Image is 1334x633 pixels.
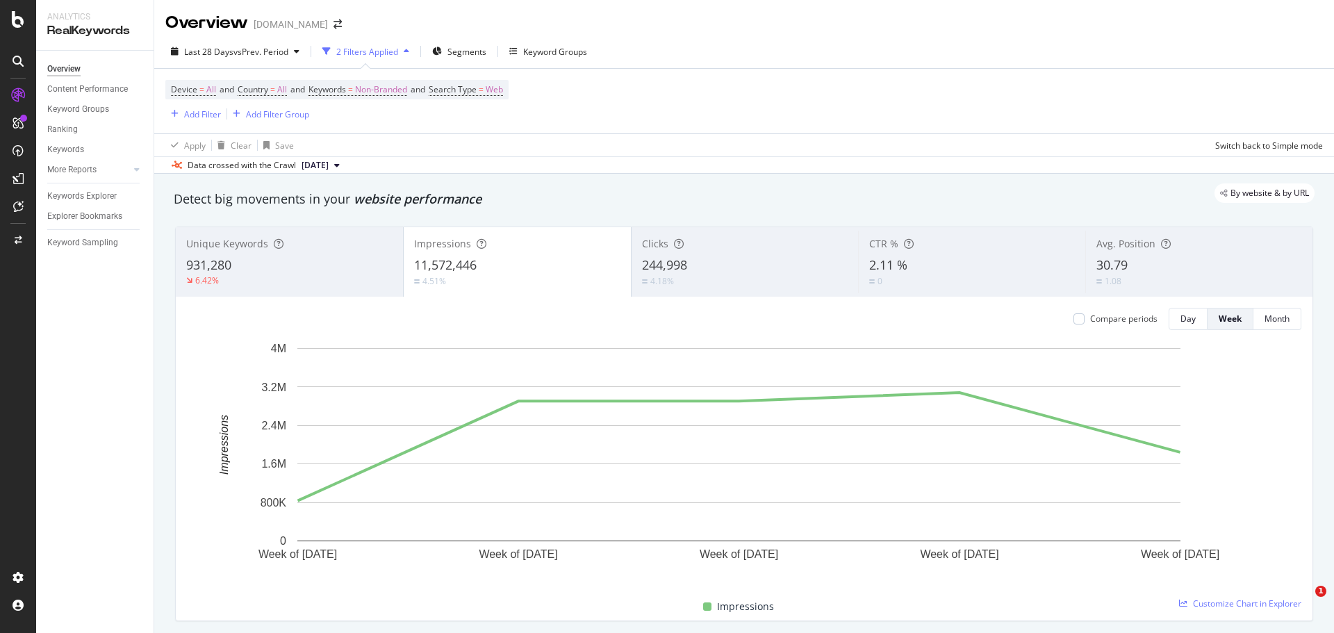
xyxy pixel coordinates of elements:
[47,236,144,250] a: Keyword Sampling
[479,83,484,95] span: =
[212,134,252,156] button: Clear
[261,458,286,470] text: 1.6M
[642,237,668,250] span: Clicks
[869,256,907,273] span: 2.11 %
[165,106,221,122] button: Add Filter
[186,256,231,273] span: 931,280
[206,80,216,99] span: All
[280,535,286,547] text: 0
[700,548,778,560] text: Week of [DATE]
[47,62,144,76] a: Overview
[290,83,305,95] span: and
[1215,140,1323,151] div: Switch back to Simple mode
[1169,308,1208,330] button: Day
[233,46,288,58] span: vs Prev. Period
[184,140,206,151] div: Apply
[317,40,415,63] button: 2 Filters Applied
[414,279,420,283] img: Equal
[184,46,233,58] span: Last 28 Days
[486,80,503,99] span: Web
[1230,189,1309,197] span: By website & by URL
[275,140,294,151] div: Save
[47,209,122,224] div: Explorer Bookmarks
[302,159,329,172] span: 2025 Sep. 6th
[869,279,875,283] img: Equal
[165,11,248,35] div: Overview
[869,237,898,250] span: CTR %
[246,108,309,120] div: Add Filter Group
[261,420,286,431] text: 2.4M
[47,62,81,76] div: Overview
[270,83,275,95] span: =
[277,80,287,99] span: All
[479,548,557,560] text: Week of [DATE]
[47,82,128,97] div: Content Performance
[1096,279,1102,283] img: Equal
[165,40,305,63] button: Last 28 DaysvsPrev. Period
[47,23,142,39] div: RealKeywords
[447,46,486,58] span: Segments
[47,142,84,157] div: Keywords
[1214,183,1315,203] div: legacy label
[220,83,234,95] span: and
[878,275,882,287] div: 0
[414,256,477,273] span: 11,572,446
[411,83,425,95] span: and
[504,40,593,63] button: Keyword Groups
[187,341,1291,582] svg: A chart.
[171,83,197,95] span: Device
[1287,586,1320,619] iframe: Intercom live chat
[47,163,97,177] div: More Reports
[47,102,109,117] div: Keyword Groups
[717,598,774,615] span: Impressions
[348,83,353,95] span: =
[231,140,252,151] div: Clear
[47,189,117,204] div: Keywords Explorer
[296,157,345,174] button: [DATE]
[227,106,309,122] button: Add Filter Group
[47,209,144,224] a: Explorer Bookmarks
[336,46,398,58] div: 2 Filters Applied
[333,19,342,29] div: arrow-right-arrow-left
[1208,308,1253,330] button: Week
[254,17,328,31] div: [DOMAIN_NAME]
[1141,548,1219,560] text: Week of [DATE]
[261,381,286,393] text: 3.2M
[271,343,286,354] text: 4M
[1105,275,1121,287] div: 1.08
[47,189,144,204] a: Keywords Explorer
[195,274,219,286] div: 6.42%
[642,279,648,283] img: Equal
[422,275,446,287] div: 4.51%
[258,548,337,560] text: Week of [DATE]
[429,83,477,95] span: Search Type
[188,159,296,172] div: Data crossed with the Crawl
[47,102,144,117] a: Keyword Groups
[1193,598,1301,609] span: Customize Chart in Explorer
[47,11,142,23] div: Analytics
[1265,313,1290,324] div: Month
[199,83,204,95] span: =
[414,237,471,250] span: Impressions
[1180,313,1196,324] div: Day
[1090,313,1158,324] div: Compare periods
[261,497,287,509] text: 800K
[308,83,346,95] span: Keywords
[1210,134,1323,156] button: Switch back to Simple mode
[47,236,118,250] div: Keyword Sampling
[218,415,230,475] text: Impressions
[258,134,294,156] button: Save
[1179,598,1301,609] a: Customize Chart in Explorer
[1219,313,1242,324] div: Week
[642,256,687,273] span: 244,998
[355,80,407,99] span: Non-Branded
[920,548,998,560] text: Week of [DATE]
[47,122,78,137] div: Ranking
[47,122,144,137] a: Ranking
[47,142,144,157] a: Keywords
[1096,256,1128,273] span: 30.79
[165,134,206,156] button: Apply
[523,46,587,58] div: Keyword Groups
[186,237,268,250] span: Unique Keywords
